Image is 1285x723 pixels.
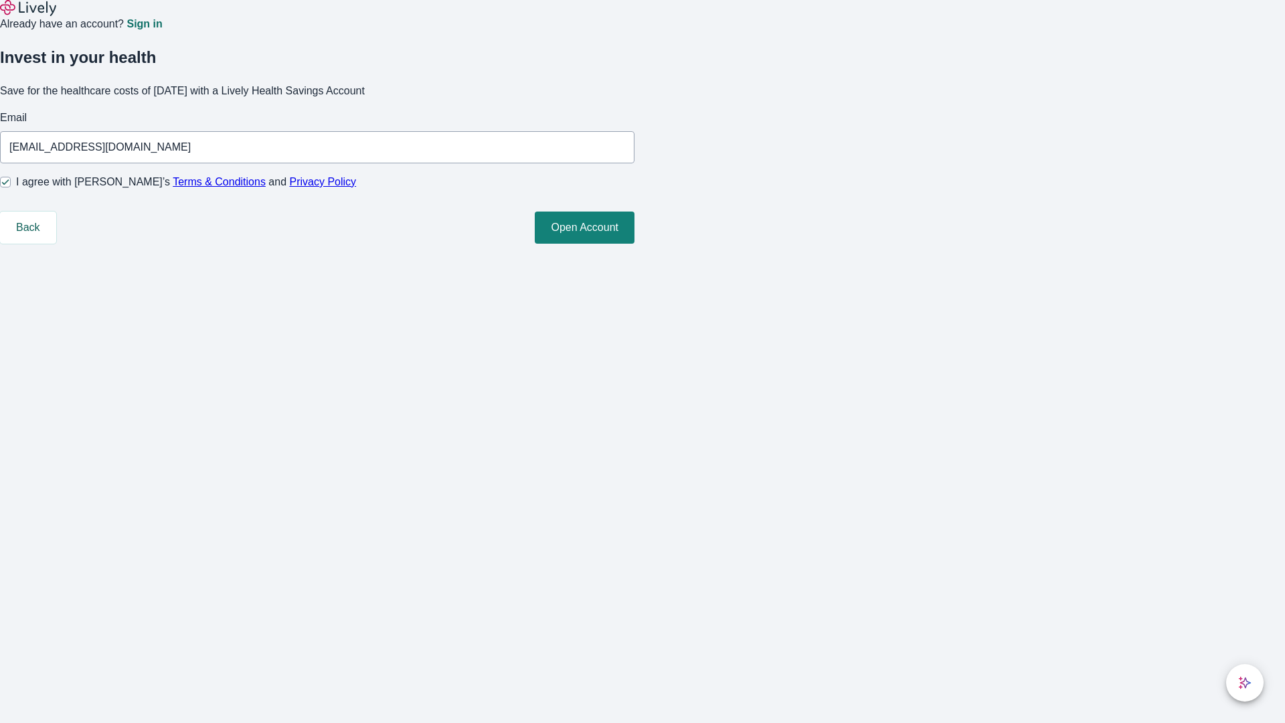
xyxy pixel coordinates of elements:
a: Terms & Conditions [173,176,266,187]
a: Sign in [126,19,162,29]
svg: Lively AI Assistant [1238,676,1252,690]
span: I agree with [PERSON_NAME]’s and [16,174,356,190]
button: Open Account [535,212,634,244]
a: Privacy Policy [290,176,357,187]
button: chat [1226,664,1264,702]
